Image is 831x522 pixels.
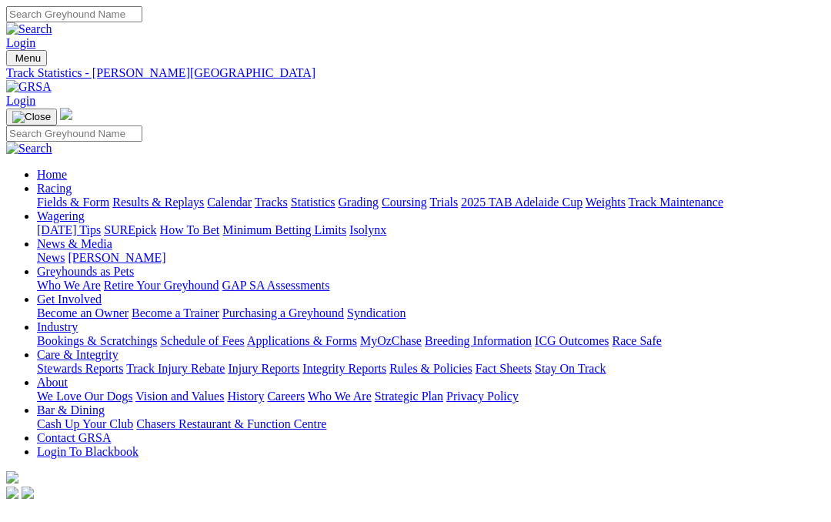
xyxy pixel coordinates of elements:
a: About [37,376,68,389]
img: GRSA [6,80,52,94]
a: Syndication [347,306,405,320]
a: Login To Blackbook [37,445,138,458]
div: Get Involved [37,306,825,320]
a: SUREpick [104,223,156,236]
a: Purchasing a Greyhound [222,306,344,320]
a: Who We Are [37,279,101,292]
a: [PERSON_NAME] [68,251,165,264]
a: Statistics [291,196,335,209]
a: Schedule of Fees [160,334,244,347]
a: Track Statistics - [PERSON_NAME][GEOGRAPHIC_DATA] [6,66,825,80]
a: Strategic Plan [375,390,443,403]
a: News & Media [37,237,112,250]
a: 2025 TAB Adelaide Cup [461,196,582,209]
a: Home [37,168,67,181]
a: Fields & Form [37,196,109,209]
a: ICG Outcomes [535,334,609,347]
input: Search [6,6,142,22]
div: Wagering [37,223,825,237]
a: Integrity Reports [302,362,386,375]
a: Become a Trainer [132,306,219,320]
a: Retire Your Greyhound [104,279,219,292]
a: Race Safe [612,334,661,347]
a: History [227,390,264,403]
div: Bar & Dining [37,417,825,431]
div: Greyhounds as Pets [37,279,825,293]
img: Close [12,111,51,123]
img: twitter.svg [22,487,34,499]
a: Cash Up Your Club [37,417,133,430]
a: Greyhounds as Pets [37,265,134,278]
a: Track Maintenance [629,196,723,209]
a: How To Bet [160,223,220,236]
a: News [37,251,65,264]
a: Vision and Values [135,390,224,403]
a: Results & Replays [112,196,204,209]
a: Racing [37,182,72,195]
a: We Love Our Dogs [37,390,132,403]
a: Tracks [255,196,288,209]
div: About [37,390,825,403]
button: Toggle navigation [6,109,57,125]
a: Rules & Policies [389,362,472,375]
a: Chasers Restaurant & Function Centre [136,417,326,430]
a: Applications & Forms [247,334,357,347]
div: Care & Integrity [37,362,825,376]
a: Stewards Reports [37,362,123,375]
a: Login [6,36,35,49]
img: Search [6,142,52,156]
a: Login [6,94,35,107]
a: Track Injury Rebate [126,362,225,375]
a: Fact Sheets [476,362,532,375]
a: Trials [429,196,458,209]
a: Get Involved [37,293,102,306]
a: Grading [339,196,379,209]
a: Coursing [382,196,427,209]
a: Careers [267,390,305,403]
button: Toggle navigation [6,50,47,66]
a: Care & Integrity [37,348,118,361]
a: Stay On Track [535,362,606,375]
a: Isolynx [349,223,386,236]
a: Bookings & Scratchings [37,334,157,347]
a: Industry [37,320,78,333]
div: Racing [37,196,825,209]
a: Wagering [37,209,85,223]
input: Search [6,125,142,142]
a: Contact GRSA [37,431,111,444]
a: Breeding Information [425,334,532,347]
a: GAP SA Assessments [222,279,330,292]
a: Privacy Policy [446,390,519,403]
div: News & Media [37,251,825,265]
a: MyOzChase [360,334,422,347]
img: facebook.svg [6,487,18,499]
div: Industry [37,334,825,348]
a: Weights [586,196,626,209]
img: logo-grsa-white.png [60,108,72,120]
a: Bar & Dining [37,403,105,417]
img: logo-grsa-white.png [6,471,18,484]
a: [DATE] Tips [37,223,101,236]
a: Calendar [207,196,252,209]
a: Minimum Betting Limits [222,223,346,236]
a: Become an Owner [37,306,128,320]
a: Who We Are [308,390,372,403]
a: Injury Reports [228,362,299,375]
img: Search [6,22,52,36]
span: Menu [15,52,41,64]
